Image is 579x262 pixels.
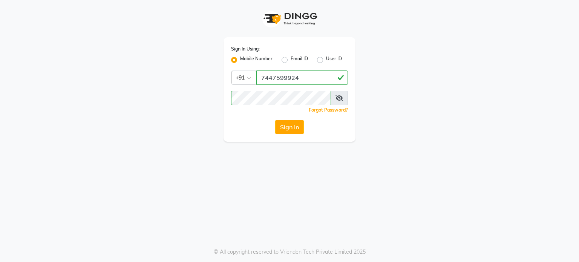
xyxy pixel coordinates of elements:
[240,55,273,64] label: Mobile Number
[259,8,320,30] img: logo1.svg
[309,107,348,113] a: Forgot Password?
[231,46,260,52] label: Sign In Using:
[256,70,348,85] input: Username
[326,55,342,64] label: User ID
[275,120,304,134] button: Sign In
[291,55,308,64] label: Email ID
[231,91,331,105] input: Username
